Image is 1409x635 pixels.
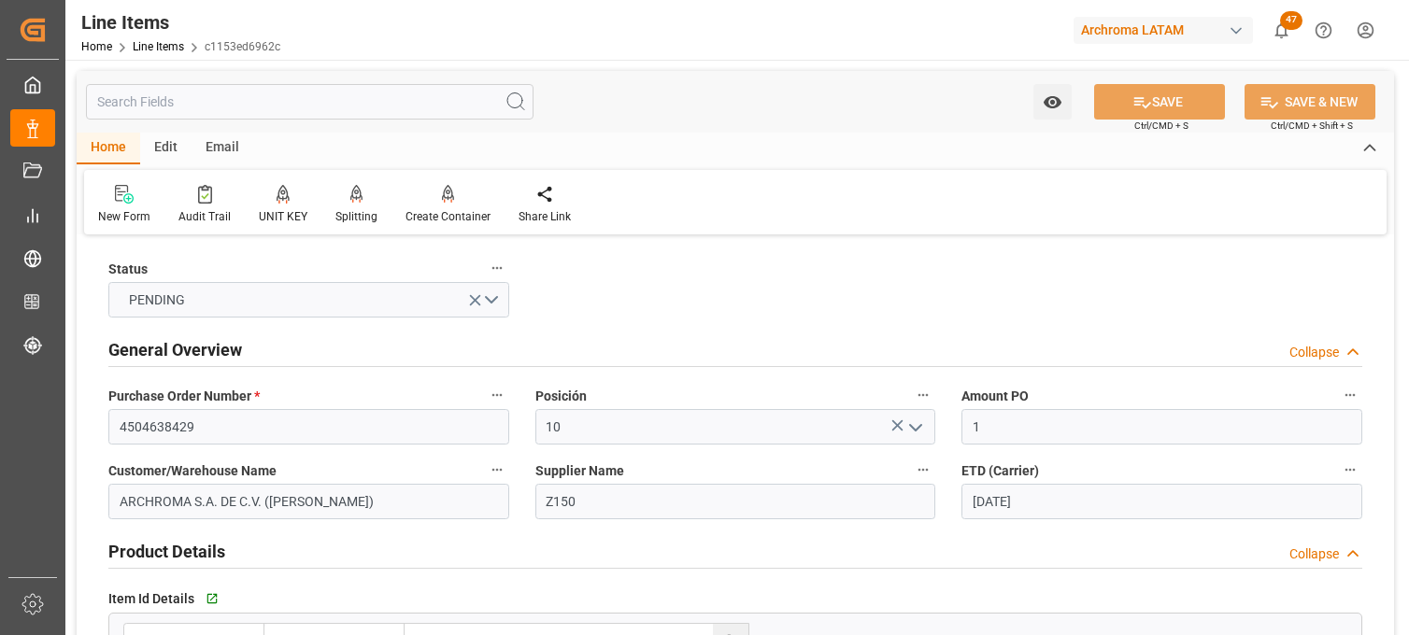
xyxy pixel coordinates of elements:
[911,383,935,407] button: Posición
[120,290,194,310] span: PENDING
[140,133,192,164] div: Edit
[1338,458,1362,482] button: ETD (Carrier)
[1289,343,1339,362] div: Collapse
[1033,84,1072,120] button: open menu
[192,133,253,164] div: Email
[108,260,148,279] span: Status
[1074,12,1260,48] button: Archroma LATAM
[1271,119,1353,133] span: Ctrl/CMD + Shift + S
[1260,9,1302,51] button: show 47 new notifications
[1338,383,1362,407] button: Amount PO
[485,458,509,482] button: Customer/Warehouse Name
[1094,84,1225,120] button: SAVE
[1245,84,1375,120] button: SAVE & NEW
[485,256,509,280] button: Status
[485,383,509,407] button: Purchase Order Number *
[1302,9,1345,51] button: Help Center
[1280,11,1302,30] span: 47
[1289,544,1339,564] div: Collapse
[178,208,231,225] div: Audit Trail
[86,84,534,120] input: Search Fields
[535,387,587,406] span: Posición
[335,208,377,225] div: Splitting
[98,208,150,225] div: New Form
[519,208,571,225] div: Share Link
[1074,17,1253,44] div: Archroma LATAM
[961,484,1362,519] input: DD-MM-YYYY
[961,387,1029,406] span: Amount PO
[108,461,277,481] span: Customer/Warehouse Name
[406,208,491,225] div: Create Container
[108,387,260,406] span: Purchase Order Number
[81,8,280,36] div: Line Items
[81,40,112,53] a: Home
[901,413,929,442] button: open menu
[108,282,509,317] button: open menu
[535,409,936,444] input: Type to search/select
[535,461,624,481] span: Supplier Name
[108,337,242,362] h2: General Overview
[77,133,140,164] div: Home
[133,40,184,53] a: Line Items
[1134,119,1188,133] span: Ctrl/CMD + S
[961,461,1039,481] span: ETD (Carrier)
[108,589,194,609] span: Item Id Details
[911,458,935,482] button: Supplier Name
[108,539,225,564] h2: Product Details
[259,208,307,225] div: UNIT KEY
